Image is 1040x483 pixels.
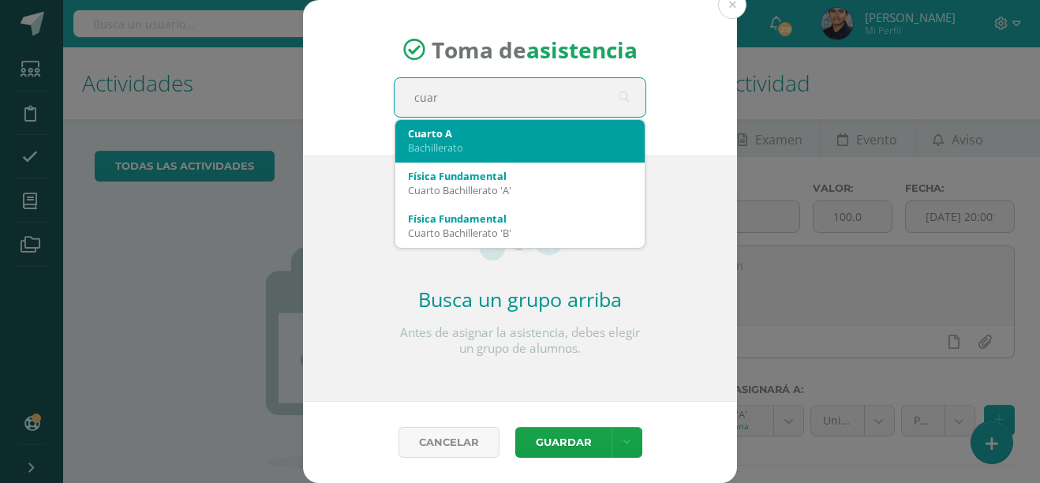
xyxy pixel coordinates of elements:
[394,286,646,313] h2: Busca un grupo arriba
[408,226,632,240] div: Cuarto Bachillerato 'B'
[394,325,646,357] p: Antes de asignar la asistencia, debes elegir un grupo de alumnos.
[408,126,632,140] div: Cuarto A
[408,212,632,226] div: Física Fundamental
[432,35,638,65] span: Toma de
[395,78,645,117] input: Busca un grado o sección aquí...
[515,427,612,458] button: Guardar
[408,169,632,183] div: Física Fundamental
[526,35,638,65] strong: asistencia
[408,183,632,197] div: Cuarto Bachillerato 'A'
[398,427,499,458] a: Cancelar
[408,140,632,155] div: Bachillerato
